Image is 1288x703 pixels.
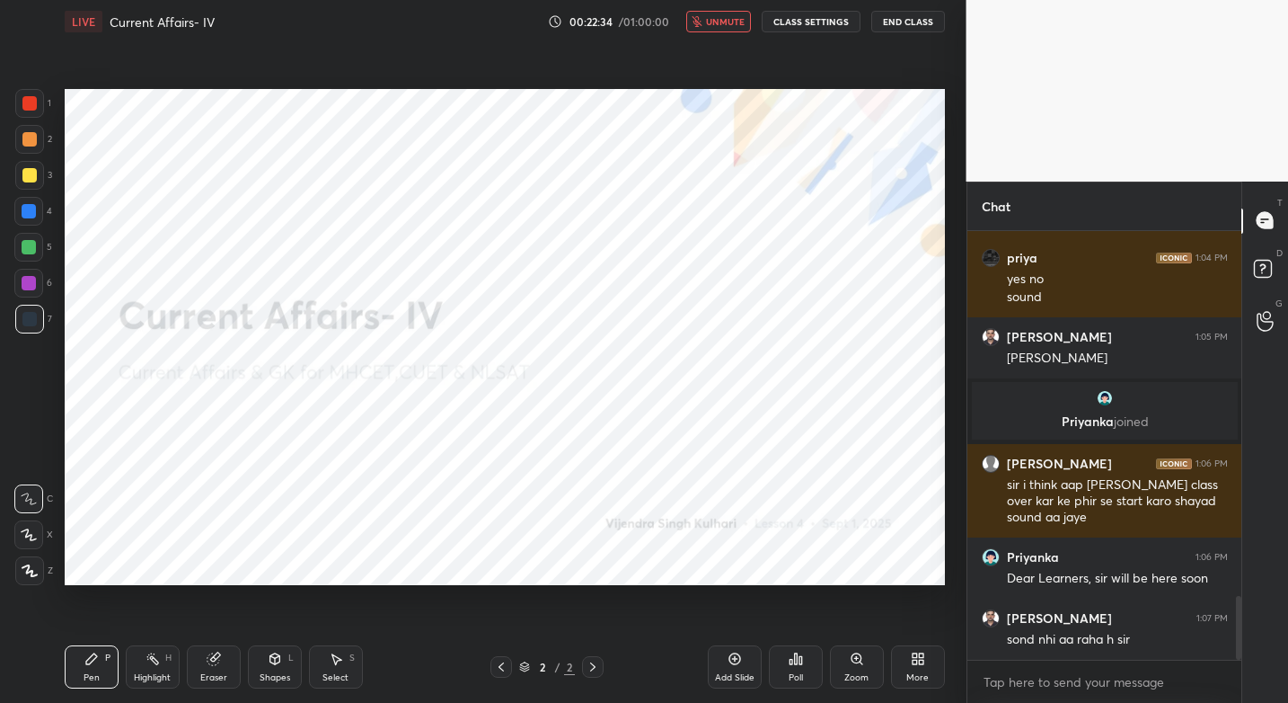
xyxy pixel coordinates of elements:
div: C [14,485,53,513]
div: 2 [534,662,551,672]
div: 2 [15,125,52,154]
div: 1:05 PM [1195,332,1228,343]
div: L [288,654,294,663]
div: 2 [564,659,575,675]
div: 1:06 PM [1195,458,1228,469]
div: 1 [15,89,51,118]
div: 1:07 PM [1196,613,1228,624]
div: Dear Learners, sir will be here soon [1007,570,1228,588]
div: grid [967,231,1242,660]
div: Poll [789,673,803,682]
div: / [555,662,560,672]
h6: [PERSON_NAME] [1007,329,1112,345]
div: 5 [14,233,52,262]
h4: Current Affairs- IV [110,13,215,31]
h6: [PERSON_NAME] [1007,456,1112,472]
div: [PERSON_NAME] [1007,350,1228,368]
div: More [906,673,929,682]
div: 6 [14,269,52,298]
div: sound [1007,289,1228,307]
img: default.png [982,455,1000,473]
div: 1:04 PM [1195,253,1228,263]
p: T [1277,196,1283,209]
div: 4 [14,197,52,226]
div: X [14,521,53,549]
div: yes no [1007,271,1228,289]
div: 3 [15,161,52,190]
button: unmute [686,11,751,32]
img: 360e84d312d449e196f26ff70878266c.jpg [982,610,1000,627]
img: 51043390_E9A8E2BE-0D98-441E-80EF-63D756C1DCC8.png [982,548,1000,566]
img: 360e84d312d449e196f26ff70878266c.jpg [982,328,1000,346]
div: LIVE [65,11,102,32]
img: 51043390_E9A8E2BE-0D98-441E-80EF-63D756C1DCC8.png [1096,389,1114,407]
p: D [1276,246,1283,260]
div: H [165,654,172,663]
h6: Priyanka [1007,549,1059,565]
div: 7 [15,305,52,334]
div: Zoom [844,673,869,682]
div: sir i think aap [PERSON_NAME] class over kar ke phir se start karo shayad sound aa jaye [1007,476,1228,527]
span: joined [1113,413,1148,430]
button: CLASS SETTINGS [762,11,860,32]
img: iconic-dark.1390631f.png [1156,253,1192,263]
div: Highlight [134,673,171,682]
div: Add Slide [715,673,754,682]
h6: [PERSON_NAME] [1007,610,1112,627]
div: 1:06 PM [1195,552,1228,563]
p: G [1275,297,1283,310]
p: Priyanka [983,414,1227,429]
h6: priya [1007,250,1037,266]
p: Chat [967,182,1025,230]
div: P [105,654,110,663]
img: 8ed7a95dc0e542088c6a809304340f70.jpg [982,249,1000,267]
button: End Class [871,11,945,32]
div: Pen [84,673,100,682]
div: Select [322,673,348,682]
div: Eraser [200,673,227,682]
div: Z [15,556,53,585]
div: S [349,654,355,663]
span: unmute [706,15,745,28]
img: iconic-dark.1390631f.png [1156,458,1192,469]
div: sond nhi aa raha h sir [1007,631,1228,649]
div: Shapes [260,673,290,682]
